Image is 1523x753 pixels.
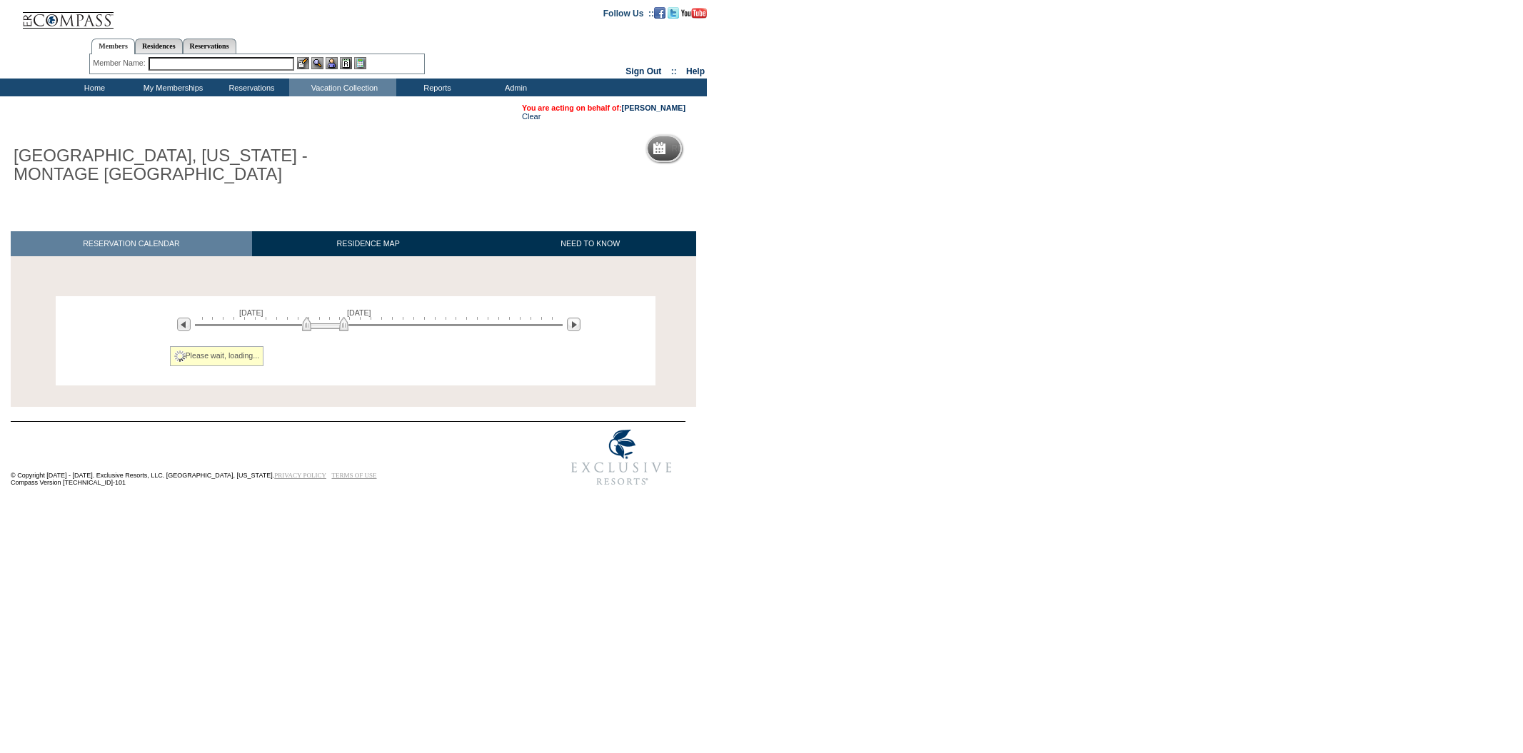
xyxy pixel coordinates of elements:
a: [PERSON_NAME] [622,103,685,112]
a: RESERVATION CALENDAR [11,231,252,256]
a: NEED TO KNOW [484,231,696,256]
td: © Copyright [DATE] - [DATE]. Exclusive Resorts, LLC. [GEOGRAPHIC_DATA], [US_STATE]. Compass Versi... [11,423,511,494]
td: My Memberships [132,79,211,96]
img: Exclusive Resorts [558,422,685,493]
img: spinner2.gif [174,350,186,362]
a: Subscribe to our YouTube Channel [681,8,707,16]
a: Clear [522,112,541,121]
a: RESIDENCE MAP [252,231,485,256]
a: Sign Out [625,66,661,76]
img: Subscribe to our YouTube Channel [681,8,707,19]
div: Please wait, loading... [170,346,264,366]
a: Help [686,66,705,76]
td: Reports [396,79,475,96]
a: Residences [135,39,183,54]
a: PRIVACY POLICY [274,472,326,479]
a: Reservations [183,39,236,54]
img: Reservations [340,57,352,69]
span: [DATE] [239,308,263,317]
a: Members [91,39,135,54]
div: Member Name: [93,57,148,69]
span: :: [671,66,677,76]
a: TERMS OF USE [332,472,377,479]
td: Vacation Collection [289,79,396,96]
img: b_calculator.gif [354,57,366,69]
h5: Reservation Calendar [671,144,780,153]
img: Become our fan on Facebook [654,7,665,19]
td: Follow Us :: [603,7,654,19]
img: View [311,57,323,69]
td: Admin [475,79,553,96]
td: Reservations [211,79,289,96]
img: Next [567,318,580,331]
img: Impersonate [326,57,338,69]
h1: [GEOGRAPHIC_DATA], [US_STATE] - MONTAGE [GEOGRAPHIC_DATA] [11,143,331,187]
img: b_edit.gif [297,57,309,69]
span: You are acting on behalf of: [522,103,685,112]
span: [DATE] [347,308,371,317]
img: Follow us on Twitter [668,7,679,19]
a: Become our fan on Facebook [654,8,665,16]
img: Previous [177,318,191,331]
td: Home [54,79,132,96]
a: Follow us on Twitter [668,8,679,16]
